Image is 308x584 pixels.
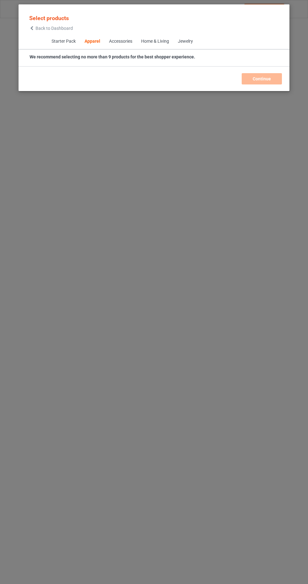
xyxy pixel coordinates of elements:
[141,38,169,45] div: Home & Living
[29,15,69,21] span: Select products
[178,38,193,45] div: Jewelry
[36,26,73,31] span: Back to Dashboard
[47,34,80,49] span: Starter Pack
[30,54,195,59] strong: We recommend selecting no more than 9 products for the best shopper experience.
[109,38,132,45] div: Accessories
[84,38,100,45] div: Apparel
